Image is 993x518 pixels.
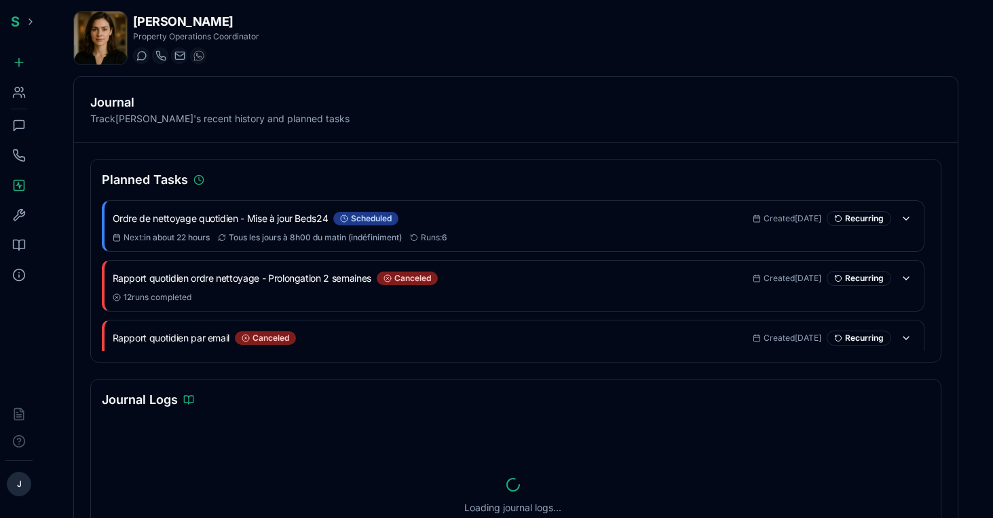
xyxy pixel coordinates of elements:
[17,479,22,489] span: J
[764,273,821,284] span: Created [DATE]
[845,333,884,344] span: Recurring
[171,48,187,64] button: Send email to matilda.lemieux@getspinnable.ai
[753,273,821,284] div: Sep 25, 2025, 3:45:13 PM
[394,273,431,284] span: canceled
[102,170,188,189] h3: Planned Tasks
[113,212,329,225] h3: Ordre de nettoyage quotidien - Mise à jour Beds24
[193,50,204,61] img: WhatsApp
[464,501,561,515] p: Loading journal logs...
[421,232,447,243] span: Runs:
[124,232,210,243] span: Next :
[764,333,821,344] span: Created [DATE]
[190,48,206,64] button: WhatsApp
[133,31,259,42] p: Property Operations Coordinator
[7,472,31,496] button: J
[113,331,230,345] h3: Rapport quotidien par email
[351,213,392,224] span: scheduled
[764,213,821,224] span: Created [DATE]
[252,333,289,344] span: canceled
[442,232,447,242] span: 6
[152,48,168,64] button: Start a call with Matilda Lemieux
[133,48,149,64] button: Start a chat with Matilda Lemieux
[113,232,210,243] div: Oct 14, 2025, 8:00:00 AM
[124,292,132,302] span: 12
[90,93,941,112] h2: Journal
[753,333,821,344] div: Sep 23, 2025, 11:45:00 AM
[133,12,259,31] h1: [PERSON_NAME]
[845,273,884,284] span: Recurring
[113,272,371,285] h3: Rapport quotidien ordre nettoyage - Prolongation 2 semaines
[90,112,941,126] p: Track [PERSON_NAME] 's recent history and planned tasks
[845,213,884,224] span: Recurring
[11,14,20,30] span: S
[74,12,127,64] img: Matilda Lemieux
[124,292,191,303] span: runs completed
[102,390,178,409] h3: Journal Logs
[144,232,210,242] span: in about 22 hours
[229,232,402,243] span: Tous les jours à 8h00 du matin (indéfiniment)
[753,213,821,224] div: Oct 7, 2025, 10:45:11 PM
